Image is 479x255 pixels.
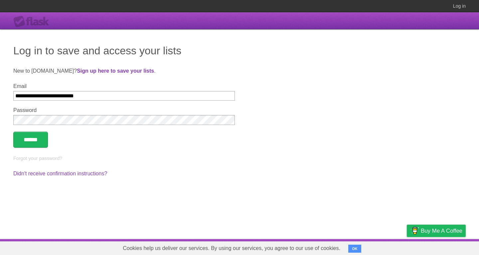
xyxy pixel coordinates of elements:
span: Cookies help us deliver our services. By using our services, you agree to our use of cookies. [116,242,347,255]
a: Terms [376,241,390,253]
a: Developers [340,241,367,253]
p: New to [DOMAIN_NAME]? . [13,67,466,75]
h1: Log in to save and access your lists [13,43,466,59]
div: Flask [13,16,53,28]
img: Buy me a coffee [410,225,419,236]
label: Password [13,107,235,113]
label: Email [13,83,235,89]
span: Buy me a coffee [421,225,462,237]
a: Didn't receive confirmation instructions? [13,171,107,176]
a: Buy me a coffee [407,225,466,237]
a: Forgot your password? [13,156,62,161]
a: Privacy [398,241,415,253]
button: OK [348,245,361,253]
a: About [318,241,332,253]
a: Suggest a feature [424,241,466,253]
a: Sign up here to save your lists [77,68,154,74]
